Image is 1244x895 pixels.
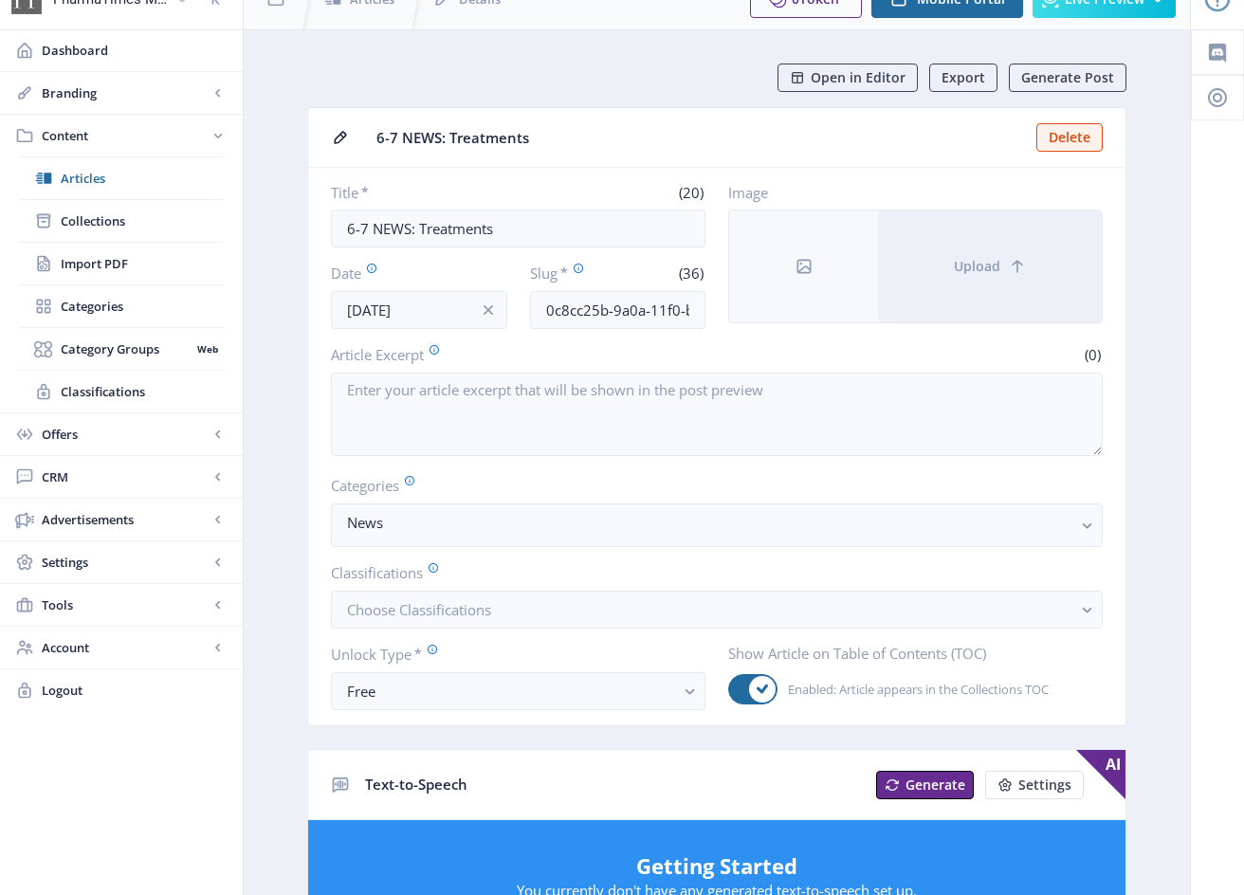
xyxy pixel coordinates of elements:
[469,291,507,329] button: info
[728,644,1088,663] label: Show Article on Table of Contents (TOC)
[1009,64,1126,92] button: Generate Post
[42,41,228,60] span: Dashboard
[42,681,228,700] span: Logout
[777,678,1049,701] span: Enabled: Article appears in the Collections TOC
[530,263,611,283] label: Slug
[974,771,1084,799] a: New page
[19,285,224,327] a: Categories
[347,600,491,619] span: Choose Classifications
[985,771,1084,799] button: Settings
[42,425,209,444] span: Offers
[777,64,918,92] button: Open in Editor
[376,128,1025,148] span: 6-7 NEWS: Treatments
[331,672,705,710] button: Free
[61,382,224,401] span: Classifications
[331,562,1088,583] label: Classifications
[942,70,985,85] span: Export
[865,771,974,799] a: New page
[1018,777,1071,793] span: Settings
[876,771,974,799] button: Generate
[331,263,492,283] label: Date
[1076,750,1125,799] span: AI
[331,344,709,365] label: Article Excerpt
[61,211,224,230] span: Collections
[42,510,209,529] span: Advertisements
[331,183,511,202] label: Title
[347,511,1071,534] nb-select-label: News
[19,371,224,412] a: Classifications
[19,157,224,199] a: Articles
[728,183,1088,202] label: Image
[1082,345,1103,364] span: (0)
[331,644,690,665] label: Unlock Type
[1021,70,1114,85] span: Generate Post
[331,291,507,329] input: Publishing Date
[42,83,209,102] span: Branding
[365,775,467,794] span: Text-to-Speech
[42,638,209,657] span: Account
[906,777,965,793] span: Generate
[19,200,224,242] a: Collections
[331,591,1103,629] button: Choose Classifications
[331,210,705,247] input: Type Article Title ...
[19,328,224,370] a: Category GroupsWeb
[61,169,224,188] span: Articles
[42,126,209,145] span: Content
[676,264,705,283] span: (36)
[676,183,705,202] span: (20)
[61,297,224,316] span: Categories
[347,680,674,703] div: Free
[331,503,1103,547] button: News
[479,301,498,320] nb-icon: info
[61,254,224,273] span: Import PDF
[61,339,191,358] span: Category Groups
[191,339,224,358] nb-badge: Web
[331,475,1088,496] label: Categories
[811,70,906,85] span: Open in Editor
[19,243,224,284] a: Import PDF
[878,210,1102,322] button: Upload
[530,291,706,329] input: this-is-how-a-slug-looks-like
[1036,123,1103,152] button: Delete
[42,595,209,614] span: Tools
[42,467,209,486] span: CRM
[929,64,997,92] button: Export
[42,553,209,572] span: Settings
[954,259,1000,274] span: Upload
